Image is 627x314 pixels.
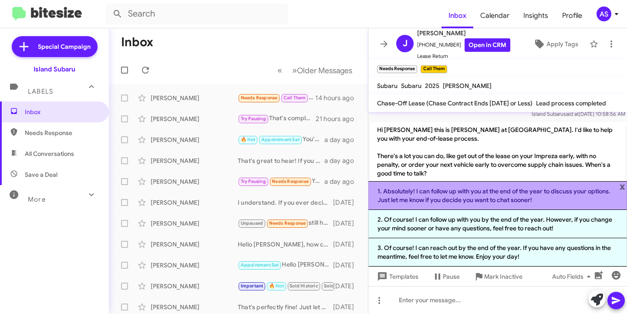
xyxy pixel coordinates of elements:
span: « [277,65,282,76]
div: [PERSON_NAME] [151,261,238,270]
span: Inbox [25,108,99,116]
small: Call Them [421,65,447,73]
button: Templates [368,269,425,284]
div: [PERSON_NAME] [151,303,238,311]
div: Hello [PERSON_NAME], as per [PERSON_NAME], we are not interested in the Outback. [238,260,333,270]
p: Hi [PERSON_NAME] this is [PERSON_NAME] at [GEOGRAPHIC_DATA]. I'd like to help you with your end-o... [370,122,625,181]
nav: Page navigation example [273,61,357,79]
span: Needs Response [25,128,99,137]
div: [PERSON_NAME] [151,156,238,165]
div: [DATE] [333,303,361,311]
span: Subaru [401,82,421,90]
span: Needs Response [269,220,306,226]
div: [DATE] [333,198,361,207]
button: Previous [272,61,287,79]
div: [PERSON_NAME] [151,135,238,144]
div: That's perfectly fine! If you have any questions in the future or change your mind, feel free to ... [238,281,333,291]
a: Inbox [442,3,473,28]
div: 14 hours ago [315,94,361,102]
div: [PERSON_NAME] [151,177,238,186]
span: Appointment Set [241,262,279,268]
span: Sold Historic [290,283,318,289]
span: [PERSON_NAME] [417,28,510,38]
span: said at [563,111,579,117]
div: [DATE] [333,282,361,290]
span: [PHONE_NUMBER] [417,38,510,52]
span: Auto Fields [552,269,594,284]
div: [DATE] [333,219,361,228]
span: Appointment Set [261,137,300,142]
div: [DATE] [333,261,361,270]
span: Labels [28,88,53,95]
span: Save a Deal [25,170,57,179]
button: Mark Inactive [467,269,529,284]
div: [PERSON_NAME] [151,240,238,249]
div: [PERSON_NAME] [151,219,238,228]
span: Mark Inactive [484,269,522,284]
div: a day ago [324,177,361,186]
div: That's perfectly fine! Just let me know when you're ready, and we can set up an appointment to di... [238,303,333,311]
div: [PERSON_NAME] [151,115,238,123]
div: Hello [PERSON_NAME], how can we help you? [238,240,333,249]
div: AS [597,7,611,21]
span: All Conversations [25,149,74,158]
a: Special Campaign [12,36,98,57]
button: Pause [425,269,467,284]
div: still have time with lease [238,218,333,228]
li: 1. Absolutely! I can follow up with you at the end of the year to discuss your options. Just let ... [368,181,627,210]
li: 3. Of course! I can reach out by the end of the year. If you have any questions in the meantime, ... [368,238,627,267]
li: 2. Of course! I can follow up with you by the end of the year. However, if you change your mind s... [368,210,627,238]
div: Yes Ty I'll be in touch in a few months [238,176,324,186]
span: Try Pausing [241,179,266,184]
span: J [403,37,408,51]
div: [PERSON_NAME] [151,94,238,102]
span: Try Pausing [241,116,266,122]
div: Can you reach out to me by the end of the year? I haven't decided on anything just yet. [238,93,315,103]
a: Insights [516,3,555,28]
h1: Inbox [121,35,153,49]
div: a day ago [324,156,361,165]
span: Call Them [283,95,306,101]
span: Sold Responded Historic [324,283,379,289]
div: You're welcome! Looking forward to seeing you on the 20th at 2:00 PM. [238,135,324,145]
a: Calendar [473,3,516,28]
div: [DATE] [333,240,361,249]
span: Needs Response [241,95,278,101]
div: [PERSON_NAME] [151,198,238,207]
span: 2025 [425,82,439,90]
span: Older Messages [297,66,352,75]
span: Lead process completed [536,99,606,107]
div: a day ago [324,135,361,144]
a: Profile [555,3,589,28]
div: 21 hours ago [316,115,361,123]
span: Chase-Off Lease (Chase Contract Ends [DATE] or Less) [377,99,533,107]
button: Next [287,61,357,79]
div: That's completely understandable! If you're considering selling your vehicle in the future, let u... [238,114,316,124]
span: 🔥 Hot [269,283,284,289]
span: More [28,196,46,203]
span: Important [241,283,263,289]
span: Templates [375,269,418,284]
div: That's great to hear! If you have any questions or need assistance with your current vehicle, fee... [238,156,324,165]
span: Subaru [377,82,398,90]
span: Unpaused [241,220,263,226]
button: Auto Fields [545,269,601,284]
span: x [620,181,625,192]
span: » [292,65,297,76]
span: Pause [443,269,460,284]
div: Island Subaru [34,65,75,74]
small: Needs Response [377,65,417,73]
span: Needs Response [272,179,309,184]
input: Search [105,3,288,24]
a: Open in CRM [465,38,510,52]
span: 🔥 Hot [241,137,256,142]
span: Apply Tags [546,36,578,52]
div: I understand. If you ever decide to sell your vehicle or have questions in the future, feel free ... [238,198,333,207]
span: Lease Return [417,52,510,61]
span: [PERSON_NAME] [443,82,492,90]
button: Apply Tags [526,36,585,52]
